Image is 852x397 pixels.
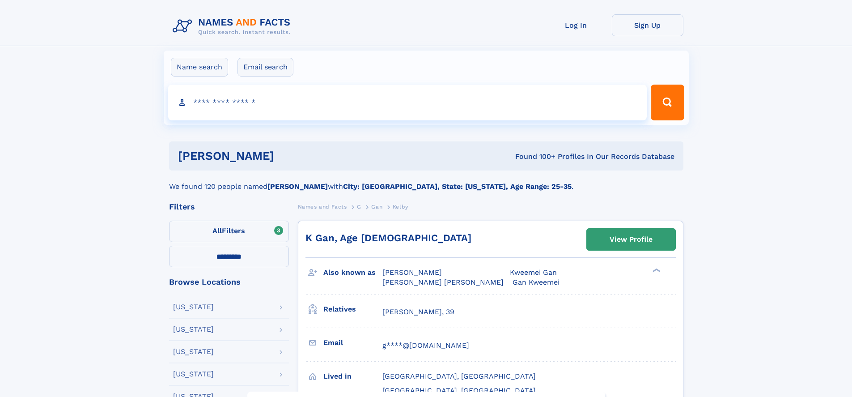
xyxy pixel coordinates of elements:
[513,278,560,286] span: Gan Kweemei
[173,303,214,311] div: [US_STATE]
[267,182,328,191] b: [PERSON_NAME]
[510,268,557,277] span: Kweemei Gan
[610,229,653,250] div: View Profile
[382,268,442,277] span: [PERSON_NAME]
[382,278,504,286] span: [PERSON_NAME] [PERSON_NAME]
[323,265,382,280] h3: Also known as
[178,150,395,162] h1: [PERSON_NAME]
[169,171,683,192] div: We found 120 people named with .
[169,203,289,211] div: Filters
[382,386,536,395] span: [GEOGRAPHIC_DATA], [GEOGRAPHIC_DATA]
[357,204,361,210] span: G
[212,226,222,235] span: All
[650,268,661,273] div: ❯
[173,326,214,333] div: [US_STATE]
[540,14,612,36] a: Log In
[237,58,293,77] label: Email search
[343,182,572,191] b: City: [GEOGRAPHIC_DATA], State: [US_STATE], Age Range: 25-35
[587,229,675,250] a: View Profile
[169,221,289,242] label: Filters
[323,302,382,317] h3: Relatives
[323,369,382,384] h3: Lived in
[371,204,382,210] span: Gan
[382,307,454,317] a: [PERSON_NAME], 39
[357,201,361,212] a: G
[173,348,214,355] div: [US_STATE]
[323,335,382,350] h3: Email
[305,232,471,243] a: K Gan, Age [DEMOGRAPHIC_DATA]
[169,14,298,38] img: Logo Names and Facts
[612,14,683,36] a: Sign Up
[298,201,347,212] a: Names and Facts
[394,152,674,162] div: Found 100+ Profiles In Our Records Database
[382,372,536,380] span: [GEOGRAPHIC_DATA], [GEOGRAPHIC_DATA]
[651,85,684,120] button: Search Button
[173,371,214,378] div: [US_STATE]
[168,85,647,120] input: search input
[393,204,408,210] span: Kelby
[169,278,289,286] div: Browse Locations
[371,201,382,212] a: Gan
[171,58,228,77] label: Name search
